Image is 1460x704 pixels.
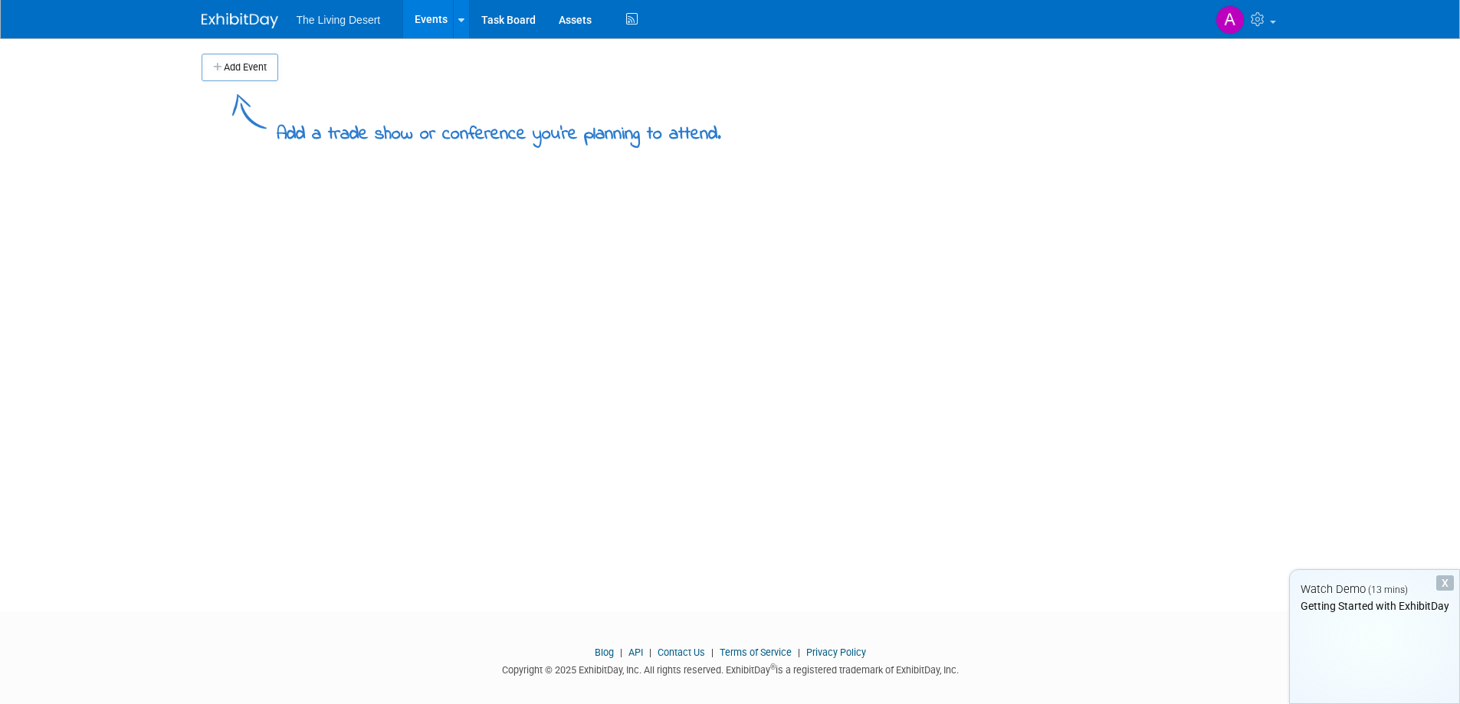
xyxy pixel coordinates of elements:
div: Dismiss [1436,575,1454,591]
span: (13 mins) [1368,584,1408,595]
sup: ® [770,663,776,671]
span: | [794,647,804,658]
a: Contact Us [658,647,705,658]
span: | [616,647,626,658]
a: Terms of Service [720,647,792,658]
div: Watch Demo [1290,581,1459,598]
a: Privacy Policy [806,647,866,658]
img: ExhibitDay [202,13,278,28]
a: API [628,647,643,658]
span: | [645,647,655,658]
button: Add Event [202,54,278,81]
img: Adriana Cazares [1216,5,1245,34]
div: Getting Started with ExhibitDay [1290,598,1459,614]
div: Add a trade show or conference you're planning to attend. [277,110,721,148]
span: The Living Desert [297,14,381,26]
span: | [707,647,717,658]
a: Blog [595,647,614,658]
